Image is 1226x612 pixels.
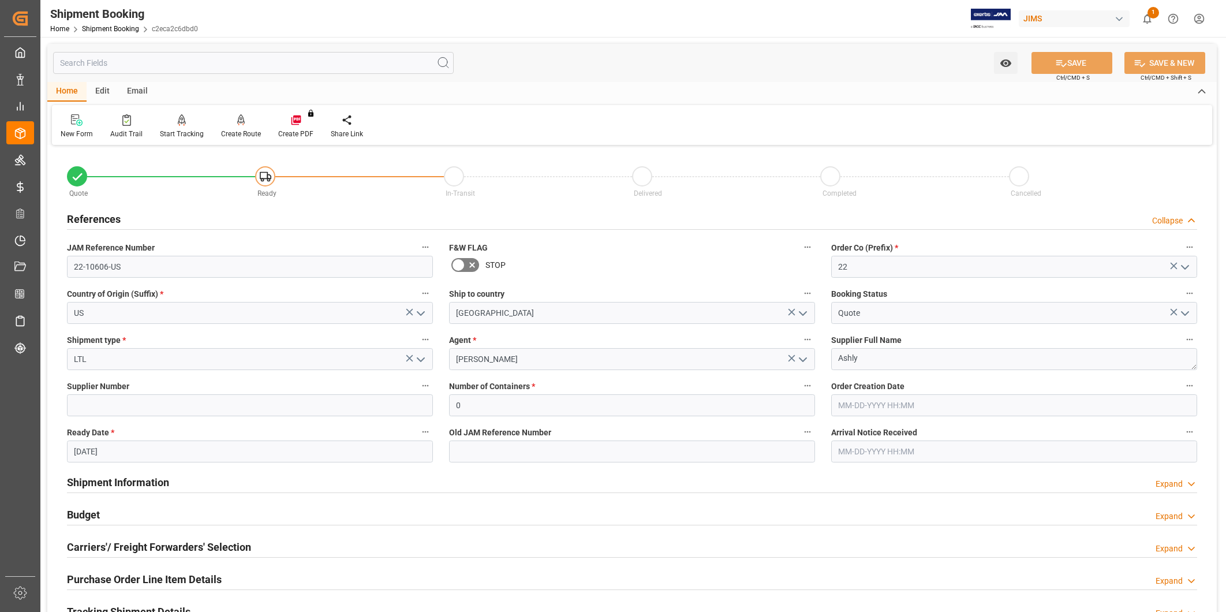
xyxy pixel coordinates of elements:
[67,539,251,555] h2: Carriers'/ Freight Forwarders' Selection
[1160,6,1186,32] button: Help Center
[67,475,169,490] h2: Shipment Information
[800,424,815,439] button: Old JAM Reference Number
[1019,10,1130,27] div: JIMS
[67,288,163,300] span: Country of Origin (Suffix)
[971,9,1011,29] img: Exertis%20JAM%20-%20Email%20Logo.jpg_1722504956.jpg
[412,304,429,322] button: open menu
[47,82,87,102] div: Home
[831,394,1197,416] input: MM-DD-YYYY HH:MM
[800,378,815,393] button: Number of Containers *
[794,304,811,322] button: open menu
[50,25,69,33] a: Home
[1182,286,1197,301] button: Booking Status
[1152,215,1183,227] div: Collapse
[418,286,433,301] button: Country of Origin (Suffix) *
[794,350,811,368] button: open menu
[67,302,433,324] input: Type to search/select
[1156,575,1183,587] div: Expand
[485,259,506,271] span: STOP
[1182,332,1197,347] button: Supplier Full Name
[221,129,261,139] div: Create Route
[823,189,857,197] span: Completed
[831,427,917,439] span: Arrival Notice Received
[418,378,433,393] button: Supplier Number
[1156,543,1183,555] div: Expand
[831,288,887,300] span: Booking Status
[412,350,429,368] button: open menu
[994,52,1018,74] button: open menu
[831,242,898,254] span: Order Co (Prefix)
[831,441,1197,462] input: MM-DD-YYYY HH:MM
[87,82,118,102] div: Edit
[1176,258,1193,276] button: open menu
[418,332,433,347] button: Shipment type *
[67,242,155,254] span: JAM Reference Number
[257,189,276,197] span: Ready
[67,427,114,439] span: Ready Date
[831,348,1197,370] textarea: Ashly
[446,189,475,197] span: In-Transit
[1124,52,1205,74] button: SAVE & NEW
[449,427,551,439] span: Old JAM Reference Number
[1134,6,1160,32] button: show 1 new notifications
[1147,7,1159,18] span: 1
[331,129,363,139] div: Share Link
[800,332,815,347] button: Agent *
[67,334,126,346] span: Shipment type
[449,288,504,300] span: Ship to country
[61,129,93,139] div: New Form
[67,572,222,587] h2: Purchase Order Line Item Details
[1156,478,1183,490] div: Expand
[50,5,198,23] div: Shipment Booking
[449,242,488,254] span: F&W FLAG
[831,334,902,346] span: Supplier Full Name
[1156,510,1183,523] div: Expand
[418,240,433,255] button: JAM Reference Number
[1141,73,1191,82] span: Ctrl/CMD + Shift + S
[831,380,904,393] span: Order Creation Date
[800,286,815,301] button: Ship to country
[418,424,433,439] button: Ready Date *
[160,129,204,139] div: Start Tracking
[53,52,454,74] input: Search Fields
[449,380,535,393] span: Number of Containers
[1019,8,1134,29] button: JIMS
[67,507,100,523] h2: Budget
[1031,52,1112,74] button: SAVE
[1182,240,1197,255] button: Order Co (Prefix) *
[634,189,662,197] span: Delivered
[1011,189,1041,197] span: Cancelled
[67,441,433,462] input: MM-DD-YYYY
[110,129,143,139] div: Audit Trail
[800,240,815,255] button: F&W FLAG
[1056,73,1090,82] span: Ctrl/CMD + S
[1176,304,1193,322] button: open menu
[69,189,88,197] span: Quote
[67,380,129,393] span: Supplier Number
[449,334,476,346] span: Agent
[118,82,156,102] div: Email
[1182,378,1197,393] button: Order Creation Date
[1182,424,1197,439] button: Arrival Notice Received
[67,211,121,227] h2: References
[82,25,139,33] a: Shipment Booking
